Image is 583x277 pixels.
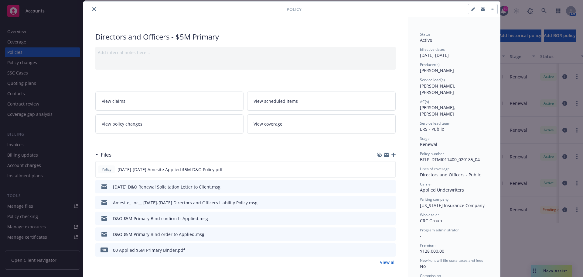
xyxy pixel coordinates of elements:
button: preview file [388,184,393,190]
span: [PERSON_NAME], [PERSON_NAME] [420,83,456,95]
span: Wholesaler [420,212,439,217]
span: Writing company [420,197,448,202]
span: [PERSON_NAME], [PERSON_NAME] [420,105,456,117]
div: D&O $5M Primary Bind order to Applied.msg [113,231,204,237]
div: Amesite_ Inc__ [DATE]-[DATE] Directors and Officers Liability Policy.msg [113,199,257,206]
h3: Files [101,151,111,159]
span: Carrier [420,182,432,187]
span: Policy [287,6,302,12]
span: Renewal [420,141,437,147]
span: $128,000.00 [420,248,444,254]
span: Policy number [420,151,444,156]
span: [DATE]-[DATE] Amesite Applied $5M D&O Policy.pdf [118,166,223,173]
div: D&O $5M Primary Bind confirm fr Applied.msg [113,215,208,222]
button: download file [378,199,383,206]
span: pdf [101,248,108,252]
button: preview file [388,231,393,237]
div: 00 Applied $5M Primary Binder.pdf [113,247,185,253]
a: View scheduled items [247,92,396,111]
button: download file [378,231,383,237]
span: Producer(s) [420,62,440,67]
button: preview file [388,247,393,253]
span: Service lead(s) [420,77,445,82]
span: Status [420,32,431,37]
div: Add internal notes here... [98,49,393,56]
button: close [90,5,98,13]
span: BFLPLDTMI011400_020185_04 [420,157,480,162]
span: - [420,233,421,239]
span: CRC Group [420,218,442,223]
a: View coverage [247,114,396,133]
span: Premium [420,243,435,248]
span: View coverage [254,121,282,127]
div: [DATE] D&O Renewal Solicitation Letter to Client.msg [113,184,220,190]
a: View claims [95,92,244,111]
span: Active [420,37,432,43]
span: [PERSON_NAME] [420,68,454,73]
button: preview file [387,166,393,173]
span: View policy changes [102,121,142,127]
span: Program administrator [420,227,459,233]
span: View scheduled items [254,98,298,104]
button: preview file [388,215,393,222]
span: No [420,263,426,269]
span: Lines of coverage [420,166,450,171]
span: AC(s) [420,99,429,104]
button: download file [378,184,383,190]
span: Policy [101,167,113,172]
a: View policy changes [95,114,244,133]
div: Directors and Officers - $5M Primary [95,32,396,42]
span: [US_STATE] Insurance Company [420,203,485,208]
div: Files [95,151,111,159]
span: Effective dates [420,47,445,52]
button: download file [378,166,383,173]
button: download file [378,247,383,253]
span: ERS - Public [420,126,444,132]
button: download file [378,215,383,222]
div: [DATE] - [DATE] [420,47,488,58]
span: Stage [420,136,430,141]
a: View all [380,259,396,265]
span: Newfront will file state taxes and fees [420,258,483,263]
div: Directors and Officers - Public [420,171,488,178]
span: View claims [102,98,125,104]
button: preview file [388,199,393,206]
span: Applied Underwriters [420,187,464,193]
span: Service lead team [420,121,450,126]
